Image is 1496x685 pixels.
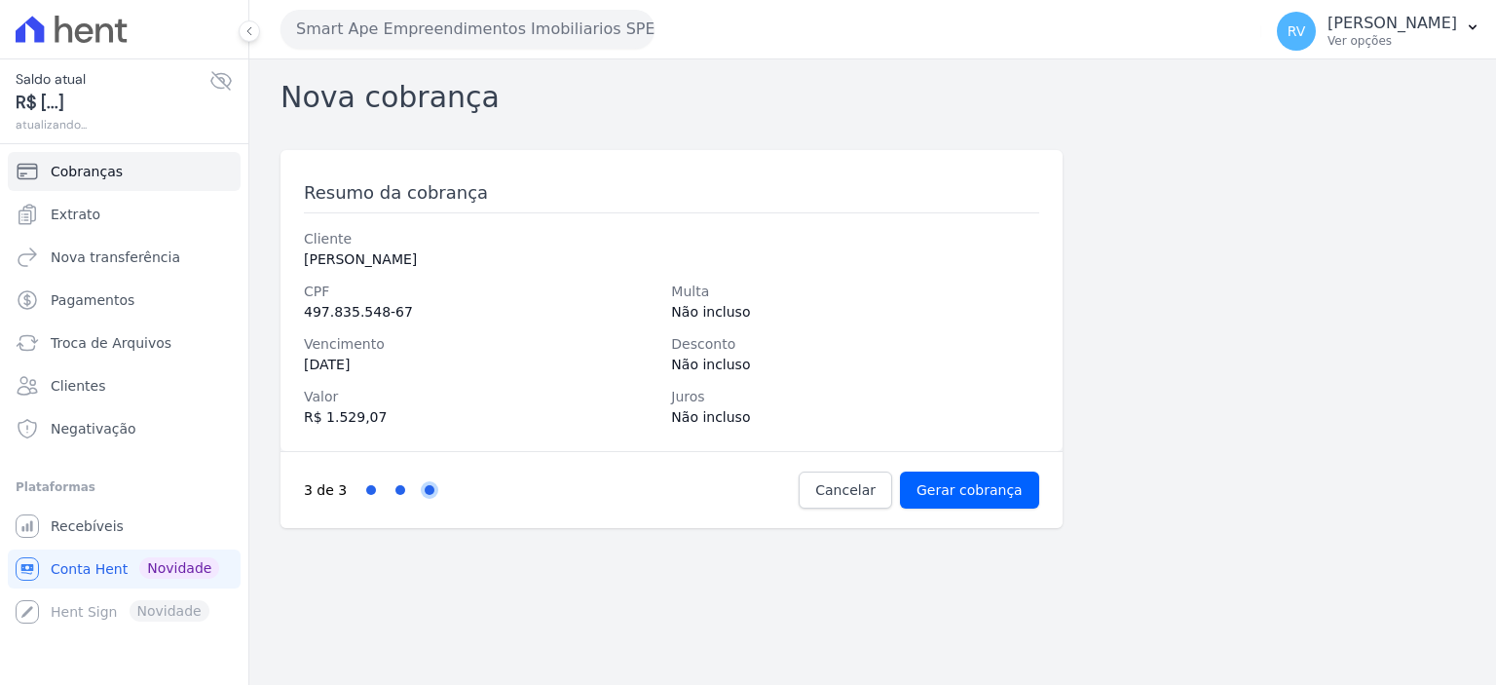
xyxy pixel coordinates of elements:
[139,557,219,579] span: Novidade
[51,419,136,438] span: Negativação
[51,247,180,267] span: Nova transferência
[799,472,892,509] a: Cancelar
[304,355,671,375] span: [DATE]
[304,480,347,501] p: 3 de 3
[815,480,876,500] span: Cancelar
[1261,4,1496,58] button: RV [PERSON_NAME] Ver opções
[900,472,1039,509] input: Gerar cobrança
[8,195,241,234] a: Extrato
[51,333,171,353] span: Troca de Arquivos
[1328,14,1457,33] p: [PERSON_NAME]
[280,10,654,49] button: Smart Ape Empreendimentos Imobiliarios SPE LTDA
[16,69,209,90] span: Saldo atual
[671,282,1038,302] label: Multa
[51,559,128,579] span: Conta Hent
[304,472,799,509] nav: Progress
[304,302,671,323] span: 497.835.548-67
[8,152,241,191] a: Cobranças
[304,249,1039,270] span: [PERSON_NAME]
[16,152,233,631] nav: Sidebar
[671,407,1038,428] span: Não incluso
[671,302,1038,323] span: Não incluso
[1288,24,1306,38] span: RV
[8,550,241,589] a: Conta Hent Novidade
[8,281,241,320] a: Pagamentos
[51,516,124,536] span: Recebíveis
[8,409,241,448] a: Negativação
[671,387,1038,407] label: Juros
[8,507,241,546] a: Recebíveis
[304,334,671,355] label: Vencimento
[304,282,671,302] label: CPF
[16,90,209,116] span: R$ [...]
[51,162,123,181] span: Cobranças
[51,290,134,310] span: Pagamentos
[1328,33,1457,49] p: Ver opções
[671,355,1038,375] span: Não incluso
[16,116,209,133] span: atualizando...
[280,75,500,119] h2: Nova cobrança
[51,376,105,396] span: Clientes
[304,407,671,428] span: R$ 1.529,07
[304,387,671,407] label: Valor
[304,229,1039,249] label: Cliente
[8,238,241,277] a: Nova transferência
[51,205,100,224] span: Extrato
[8,323,241,362] a: Troca de Arquivos
[8,366,241,405] a: Clientes
[16,476,233,499] div: Plataformas
[671,334,1038,355] label: Desconto
[304,181,1039,213] h3: Resumo da cobrança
